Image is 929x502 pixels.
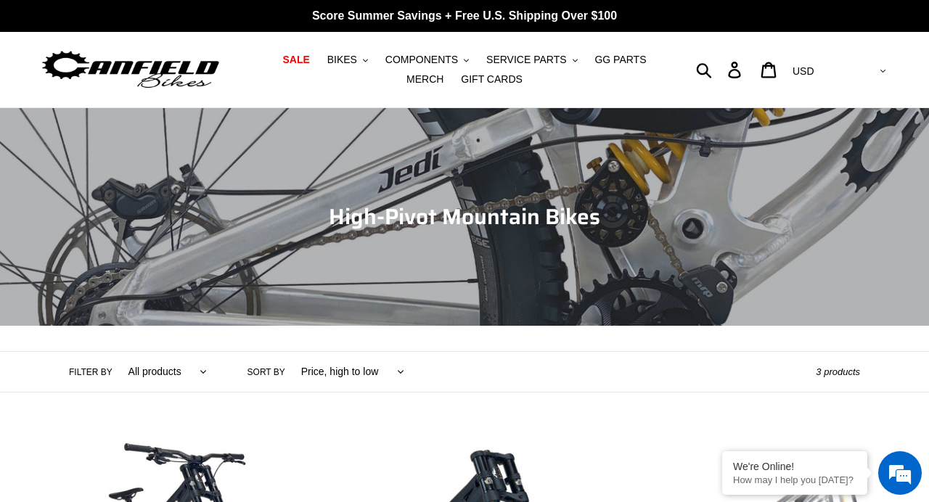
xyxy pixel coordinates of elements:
a: SALE [275,50,316,70]
button: SERVICE PARTS [479,50,584,70]
div: We're Online! [733,461,856,472]
img: Canfield Bikes [40,47,221,93]
a: MERCH [399,70,451,89]
span: COMPONENTS [385,54,458,66]
button: COMPONENTS [378,50,476,70]
span: High-Pivot Mountain Bikes [329,199,600,234]
span: SALE [282,54,309,66]
label: Sort by [247,366,285,379]
span: SERVICE PARTS [486,54,566,66]
button: BIKES [320,50,375,70]
span: 3 products [816,366,860,377]
span: MERCH [406,73,443,86]
a: GIFT CARDS [454,70,530,89]
label: Filter by [69,366,112,379]
span: BIKES [327,54,357,66]
span: GG PARTS [594,54,646,66]
span: GIFT CARDS [461,73,523,86]
p: How may I help you today? [733,474,856,485]
a: GG PARTS [587,50,653,70]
